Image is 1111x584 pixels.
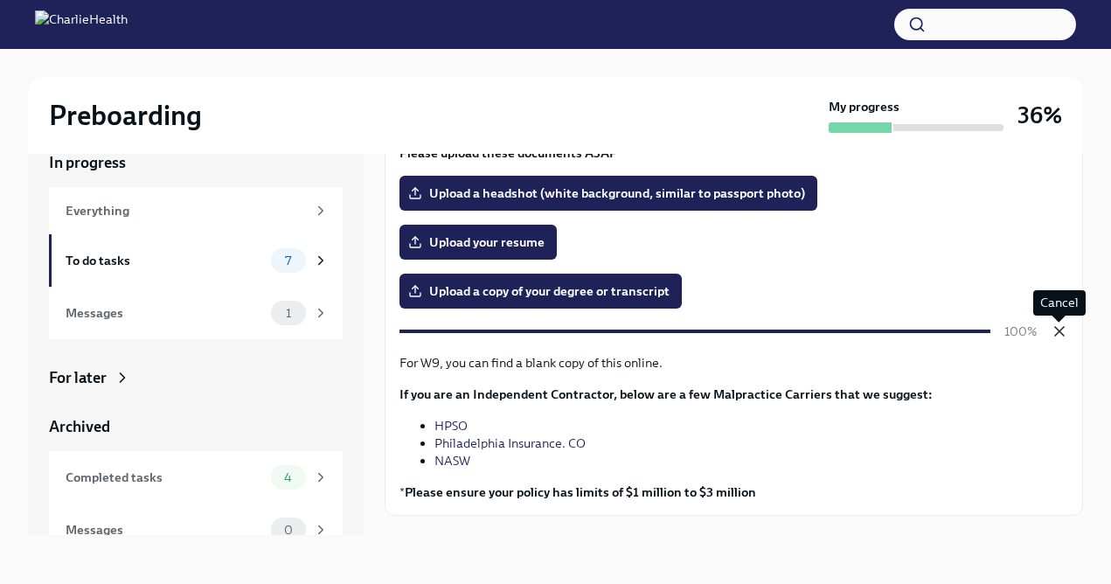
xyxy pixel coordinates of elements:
a: Completed tasks4 [49,451,343,504]
label: Upload a headshot (white background, similar to passport photo) [399,176,817,211]
span: Upload your resume [412,233,545,251]
span: 7 [274,254,302,268]
span: 4 [274,471,302,484]
strong: My progress [829,98,899,115]
span: 0 [274,524,303,537]
a: Archived [49,416,343,437]
a: For later [49,367,343,388]
label: Upload your resume [399,225,557,260]
div: Everything [66,201,306,220]
h2: Preboarding [49,98,202,133]
div: Messages [66,520,264,539]
p: 100% [1004,323,1037,340]
a: Messages1 [49,287,343,339]
strong: If you are an Independent Contractor, below are a few Malpractice Carriers that we suggest: [399,386,933,402]
a: In progress [49,152,343,173]
a: NASW [434,453,470,469]
h3: 36% [1017,100,1062,131]
a: HPSO [434,418,468,434]
p: For W9, you can find a blank copy of this online. [399,354,1068,372]
a: Philadelphia Insurance. CO [434,435,586,451]
strong: Please ensure your policy has limits of $1 million to $3 million [405,484,756,500]
div: To do tasks [66,251,264,270]
a: To do tasks7 [49,234,343,287]
div: Completed tasks [66,468,264,487]
img: CharlieHealth [35,10,128,38]
div: For later [49,367,107,388]
span: Upload a headshot (white background, similar to passport photo) [412,184,805,202]
a: Everything [49,187,343,234]
label: Upload a copy of your degree or transcript [399,274,682,309]
span: 1 [275,307,302,320]
div: Messages [66,303,264,323]
span: Upload a copy of your degree or transcript [412,282,670,300]
a: Messages0 [49,504,343,556]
